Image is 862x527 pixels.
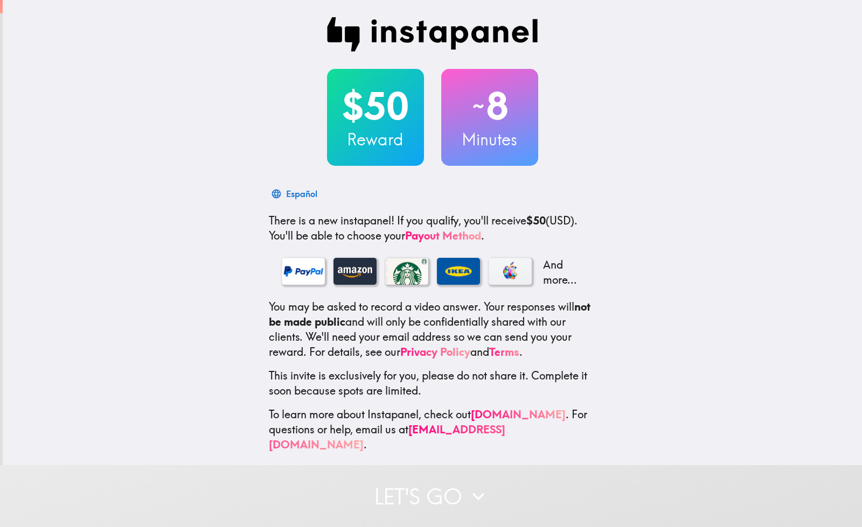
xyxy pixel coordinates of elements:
a: Terms [489,345,519,359]
h3: Reward [327,128,424,151]
b: not be made public [269,300,590,328]
span: ~ [471,90,486,122]
p: And more... [540,257,583,287]
h2: 8 [441,84,538,128]
h2: $50 [327,84,424,128]
p: You may be asked to record a video answer. Your responses will and will only be confidentially sh... [269,299,596,360]
a: [EMAIL_ADDRESS][DOMAIN_NAME] [269,423,505,451]
a: Privacy Policy [400,345,470,359]
p: To learn more about Instapanel, check out . For questions or help, email us at . [269,407,596,452]
a: Payout Method [405,229,481,242]
p: This invite is exclusively for you, please do not share it. Complete it soon because spots are li... [269,368,596,398]
a: [DOMAIN_NAME] [471,407,566,421]
div: Español [286,186,317,201]
h3: Minutes [441,128,538,151]
b: $50 [526,214,546,227]
img: Instapanel [327,17,538,52]
button: Español [269,183,322,205]
span: There is a new instapanel! [269,214,394,227]
p: If you qualify, you'll receive (USD) . You'll be able to choose your . [269,213,596,243]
